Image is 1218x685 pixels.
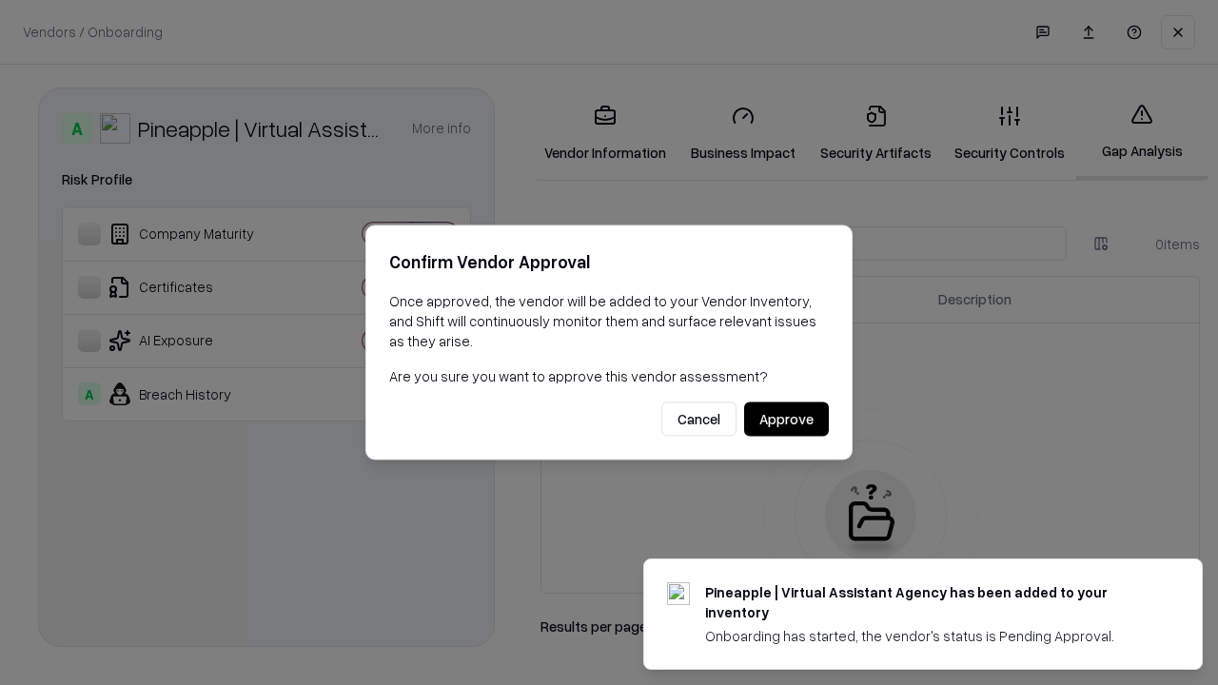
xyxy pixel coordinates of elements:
[389,291,829,351] p: Once approved, the vendor will be added to your Vendor Inventory, and Shift will continuously mon...
[389,248,829,276] h2: Confirm Vendor Approval
[667,582,690,605] img: trypineapple.com
[661,402,737,437] button: Cancel
[705,582,1156,622] div: Pineapple | Virtual Assistant Agency has been added to your inventory
[389,366,829,386] p: Are you sure you want to approve this vendor assessment?
[744,402,829,437] button: Approve
[705,626,1156,646] div: Onboarding has started, the vendor's status is Pending Approval.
